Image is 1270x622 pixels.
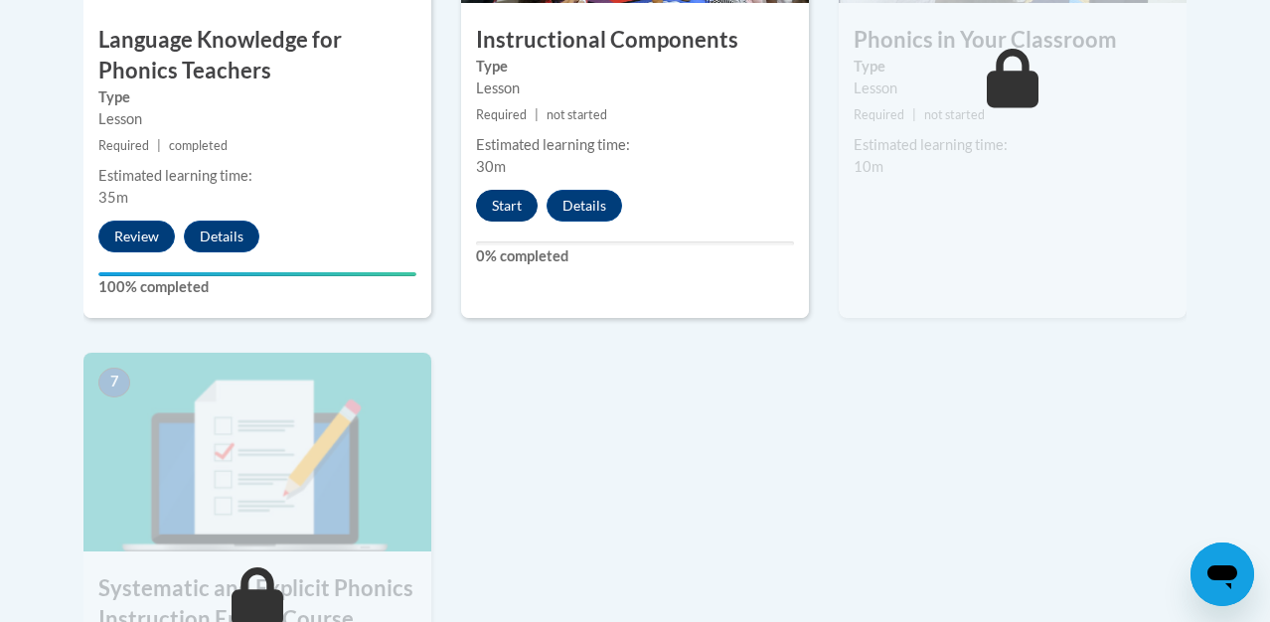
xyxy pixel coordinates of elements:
span: 30m [476,158,506,175]
button: Review [98,221,175,252]
h3: Instructional Components [461,25,809,56]
span: not started [924,107,985,122]
div: Lesson [854,78,1172,99]
label: Type [476,56,794,78]
div: Estimated learning time: [98,165,416,187]
span: completed [169,138,228,153]
img: Course Image [83,353,431,551]
span: | [157,138,161,153]
span: | [912,107,916,122]
span: Required [98,138,149,153]
iframe: Button to launch messaging window [1191,543,1254,606]
span: 35m [98,189,128,206]
label: Type [98,86,416,108]
button: Start [476,190,538,222]
span: Required [854,107,904,122]
button: Details [184,221,259,252]
button: Details [547,190,622,222]
h3: Phonics in Your Classroom [839,25,1187,56]
div: Lesson [98,108,416,130]
label: 0% completed [476,245,794,267]
span: not started [547,107,607,122]
div: Estimated learning time: [476,134,794,156]
div: Estimated learning time: [854,134,1172,156]
label: Type [854,56,1172,78]
label: 100% completed [98,276,416,298]
h3: Language Knowledge for Phonics Teachers [83,25,431,86]
span: | [535,107,539,122]
div: Lesson [476,78,794,99]
span: Required [476,107,527,122]
div: Your progress [98,272,416,276]
span: 10m [854,158,883,175]
span: 7 [98,368,130,397]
